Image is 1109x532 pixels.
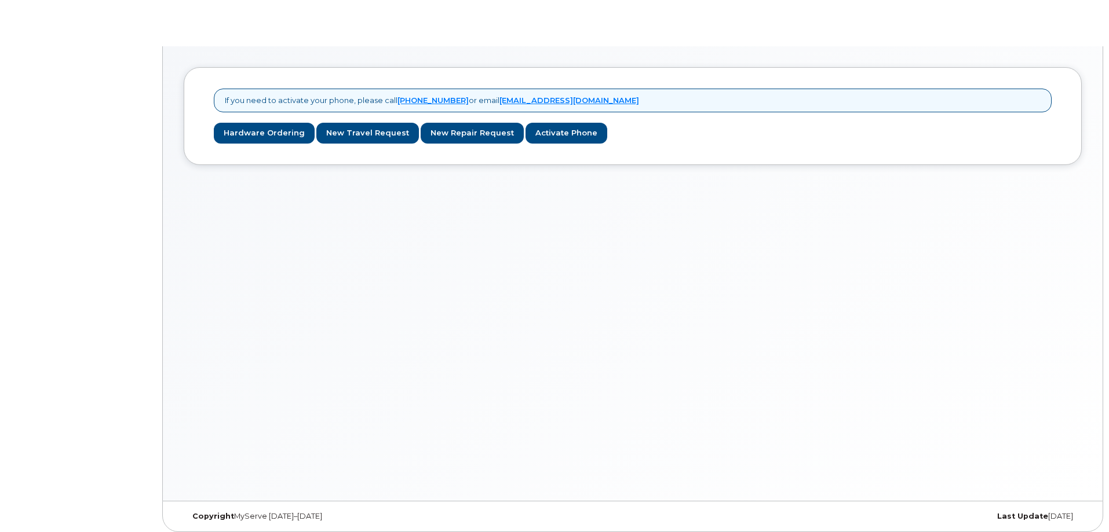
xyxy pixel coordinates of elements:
[499,96,639,105] a: [EMAIL_ADDRESS][DOMAIN_NAME]
[214,123,315,144] a: Hardware Ordering
[192,512,234,520] strong: Copyright
[526,123,607,144] a: Activate Phone
[225,95,639,106] p: If you need to activate your phone, please call or email
[421,123,524,144] a: New Repair Request
[397,96,469,105] a: [PHONE_NUMBER]
[782,512,1082,521] div: [DATE]
[997,512,1048,520] strong: Last Update
[316,123,419,144] a: New Travel Request
[184,512,483,521] div: MyServe [DATE]–[DATE]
